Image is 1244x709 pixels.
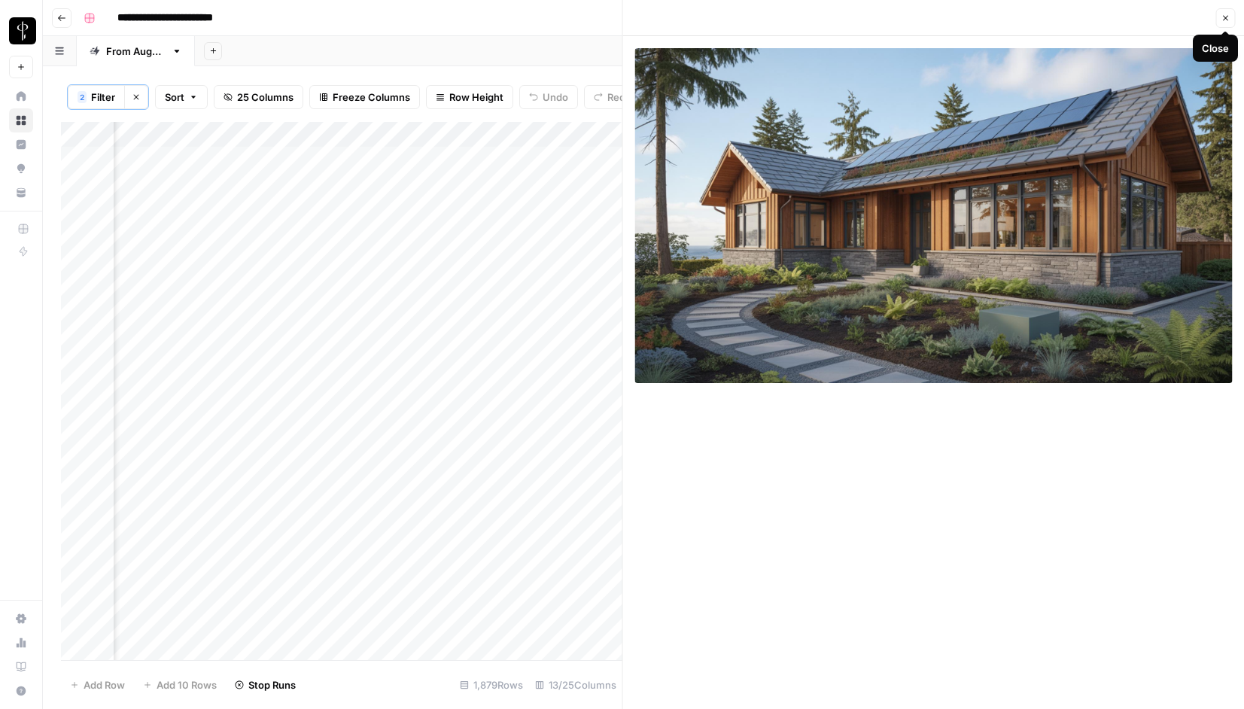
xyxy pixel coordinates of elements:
[77,36,195,66] a: From [DATE]
[61,673,134,697] button: Add Row
[155,85,208,109] button: Sort
[9,108,33,132] a: Browse
[1202,41,1229,56] div: Close
[9,132,33,157] a: Insights
[454,673,529,697] div: 1,879 Rows
[80,91,84,103] span: 2
[9,181,33,205] a: Your Data
[68,85,124,109] button: 2Filter
[635,48,1233,383] img: Row/Cell
[529,673,622,697] div: 13/25 Columns
[449,90,503,105] span: Row Height
[9,17,36,44] img: LP Production Workloads Logo
[78,91,87,103] div: 2
[519,85,578,109] button: Undo
[237,90,294,105] span: 25 Columns
[91,90,115,105] span: Filter
[157,677,217,692] span: Add 10 Rows
[333,90,410,105] span: Freeze Columns
[214,85,303,109] button: 25 Columns
[165,90,184,105] span: Sort
[543,90,568,105] span: Undo
[134,673,226,697] button: Add 10 Rows
[309,85,420,109] button: Freeze Columns
[9,157,33,181] a: Opportunities
[9,607,33,631] a: Settings
[248,677,296,692] span: Stop Runs
[9,631,33,655] a: Usage
[584,85,641,109] button: Redo
[9,655,33,679] a: Learning Hub
[226,673,305,697] button: Stop Runs
[9,679,33,703] button: Help + Support
[106,44,166,59] div: From [DATE]
[426,85,513,109] button: Row Height
[9,12,33,50] button: Workspace: LP Production Workloads
[9,84,33,108] a: Home
[84,677,125,692] span: Add Row
[607,90,631,105] span: Redo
